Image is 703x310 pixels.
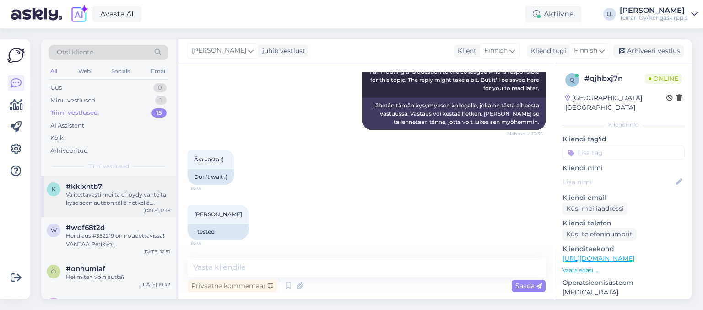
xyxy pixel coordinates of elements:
[66,191,170,207] div: Valitettavasti meiltä ei löydy vanteita kyseiseen autoon tällä hetkellä. Käytettyjä kitkarenkaita...
[52,186,56,192] span: k
[66,232,170,248] div: Hei tilaus #352219 on noudettavissa! VANTAA Petikko, [GEOGRAPHIC_DATA] 2 . Tervetuloa!
[151,108,167,118] div: 15
[562,254,634,262] a: [URL][DOMAIN_NAME]
[562,134,685,144] p: Kliendi tag'id
[603,8,616,21] div: LL
[562,146,685,160] input: Lisa tag
[527,46,566,56] div: Klienditugi
[57,48,93,57] span: Otsi kliente
[149,65,168,77] div: Email
[49,65,59,77] div: All
[50,134,64,143] div: Kõik
[66,298,161,306] span: giaphongls191@gmail.com
[188,224,249,240] div: I tested
[620,14,687,21] div: Teinari Oy/Rengaskirppis
[66,265,105,273] span: #onhumlaf
[50,108,98,118] div: Tiimi vestlused
[620,7,687,14] div: [PERSON_NAME]
[563,177,674,187] input: Lisa nimi
[188,169,234,185] div: Don't wait :)
[66,224,105,232] span: #wof68t2d
[370,68,541,91] span: I am routing this question to the colleague who is responsible for this topic. The reply might ta...
[562,163,685,173] p: Kliendi nimi
[362,98,546,130] div: Lähetän tämän kysymyksen kollegalle, joka on tästä aiheesta vastuussa. Vastaus voi kestää hetken....
[109,65,132,77] div: Socials
[66,273,170,281] div: Hei miten voin autta?
[508,130,543,137] span: Nähtud ✓ 13:35
[562,203,627,215] div: Küsi meiliaadressi
[192,46,246,56] span: [PERSON_NAME]
[51,268,56,275] span: o
[92,6,141,22] a: Avasta AI
[7,47,25,64] img: Askly Logo
[76,65,92,77] div: Web
[484,46,508,56] span: Finnish
[188,280,277,292] div: Privaatne kommentaar
[620,7,698,21] a: [PERSON_NAME]Teinari Oy/Rengaskirppis
[190,185,225,192] span: 13:35
[613,45,684,57] div: Arhiveeri vestlus
[51,227,57,234] span: w
[562,278,685,288] p: Operatsioonisüsteem
[525,6,581,22] div: Aktiivne
[565,93,666,112] div: [GEOGRAPHIC_DATA], [GEOGRAPHIC_DATA]
[570,76,574,83] span: q
[88,162,129,171] span: Tiimi vestlused
[562,228,636,241] div: Küsi telefoninumbrit
[562,193,685,203] p: Kliendi email
[194,211,242,218] span: [PERSON_NAME]
[574,46,597,56] span: Finnish
[50,146,88,155] div: Arhiveeritud
[259,46,305,56] div: juhib vestlust
[153,83,167,92] div: 0
[70,5,89,24] img: explore-ai
[194,156,224,163] span: Ära vasta :)
[190,240,225,247] span: 13:35
[645,74,682,84] span: Online
[50,96,96,105] div: Minu vestlused
[584,73,645,84] div: # qjhbxj7n
[562,219,685,228] p: Kliendi telefon
[141,281,170,288] div: [DATE] 10:42
[562,288,685,297] p: [MEDICAL_DATA]
[454,46,476,56] div: Klient
[143,248,170,255] div: [DATE] 12:51
[562,266,685,274] p: Vaata edasi ...
[155,96,167,105] div: 1
[50,83,62,92] div: Uus
[515,282,542,290] span: Saada
[562,121,685,129] div: Kliendi info
[143,207,170,214] div: [DATE] 13:16
[562,244,685,254] p: Klienditeekond
[50,121,84,130] div: AI Assistent
[66,182,102,191] span: #kkixntb7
